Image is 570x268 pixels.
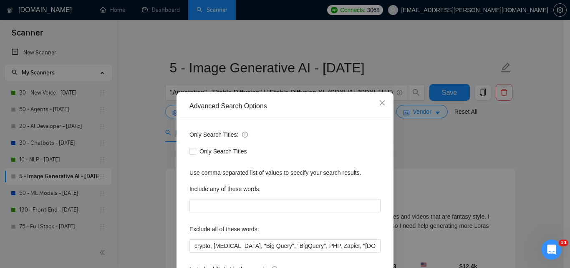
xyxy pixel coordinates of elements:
span: close [379,100,386,106]
span: Only Search Titles [196,147,250,156]
label: Exclude all of these words: [189,222,259,236]
span: 11 [559,240,568,246]
div: Use comma-separated list of values to specify your search results. [189,168,381,177]
div: Advanced Search Options [189,102,381,111]
button: Close [371,92,393,115]
span: Only Search Titles: [189,130,248,139]
iframe: Intercom live chat [542,240,562,260]
span: info-circle [242,132,248,138]
label: Include any of these words: [189,182,260,196]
